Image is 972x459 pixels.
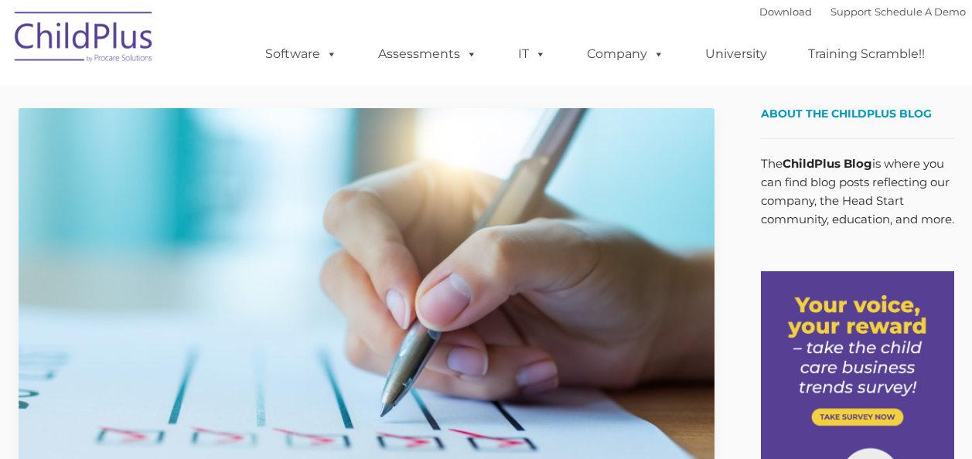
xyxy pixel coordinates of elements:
span: About the ChildPlus Blog [761,107,932,121]
a: Assessments [363,39,493,70]
font: | [759,5,966,18]
a: Company [571,39,680,70]
a: Training Scramble!! [793,39,940,70]
img: ChildPlus by Procare Solutions [7,1,162,78]
a: Support [830,5,871,18]
a: Download [759,5,812,18]
a: University [690,39,783,70]
a: Schedule A Demo [875,5,966,18]
p: The is where you can find blog posts reflecting our company, the Head Start community, education,... [761,155,954,229]
strong: ChildPlus Blog [783,156,872,171]
a: Software [250,39,353,70]
a: IT [503,39,561,70]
